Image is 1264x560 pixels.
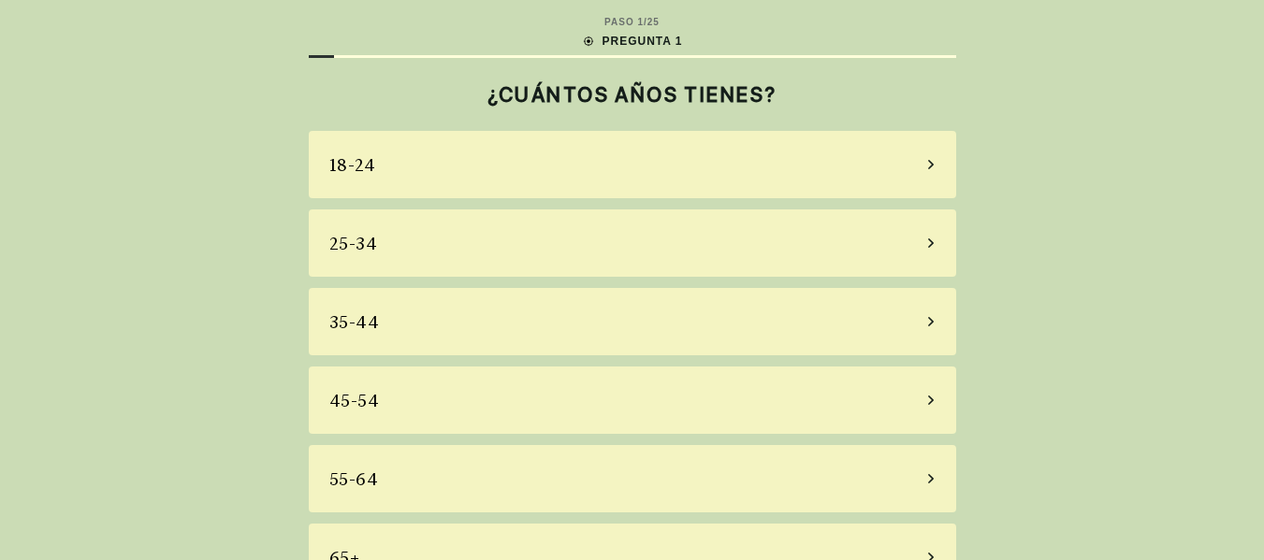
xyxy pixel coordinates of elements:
[644,17,647,27] font: /
[637,17,644,27] font: 1
[329,234,378,253] font: 25-34
[647,17,660,27] font: 25
[329,391,380,410] font: 45-54
[329,312,380,332] font: 35-44
[487,82,777,107] font: ¿CUÁNTOS AÑOS TIENES?
[329,155,376,175] font: 18-24
[602,35,682,48] font: PREGUNTA 1
[604,17,634,27] font: PASO
[329,469,379,489] font: 55-64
